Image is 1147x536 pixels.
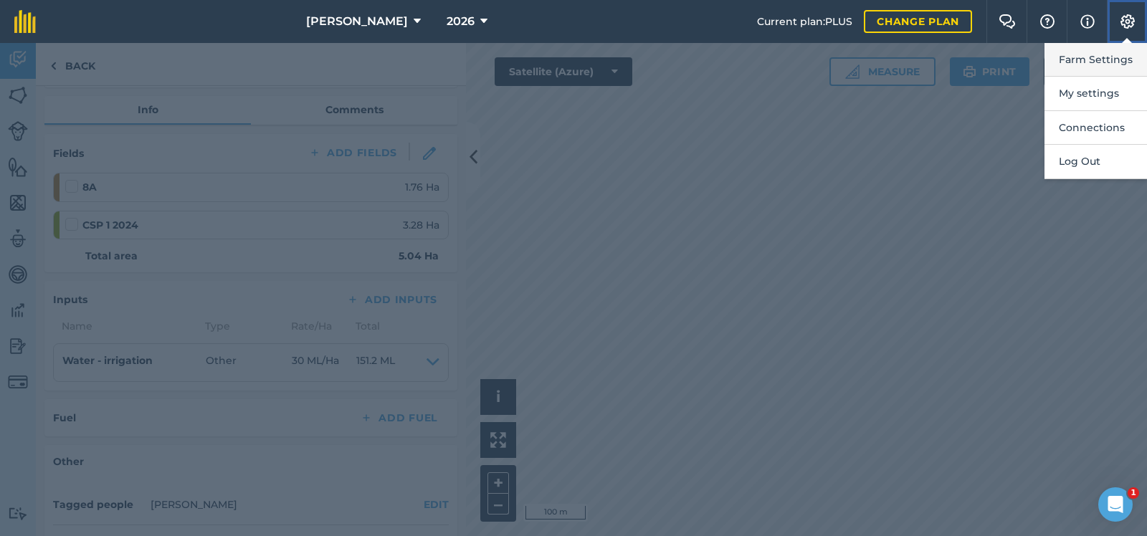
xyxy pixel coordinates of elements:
[999,14,1016,29] img: Two speech bubbles overlapping with the left bubble in the forefront
[1128,487,1139,499] span: 1
[1044,77,1147,110] button: My settings
[864,10,972,33] a: Change plan
[1044,145,1147,178] button: Log Out
[1044,111,1147,145] button: Connections
[757,14,852,29] span: Current plan : PLUS
[447,13,475,30] span: 2026
[1080,13,1095,30] img: svg+xml;base64,PHN2ZyB4bWxucz0iaHR0cDovL3d3dy53My5vcmcvMjAwMC9zdmciIHdpZHRoPSIxNyIgaGVpZ2h0PSIxNy...
[1119,14,1136,29] img: A cog icon
[1098,487,1133,522] iframe: Intercom live chat
[1039,14,1056,29] img: A question mark icon
[306,13,408,30] span: [PERSON_NAME]
[14,10,36,33] img: fieldmargin Logo
[1044,43,1147,77] button: Farm Settings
